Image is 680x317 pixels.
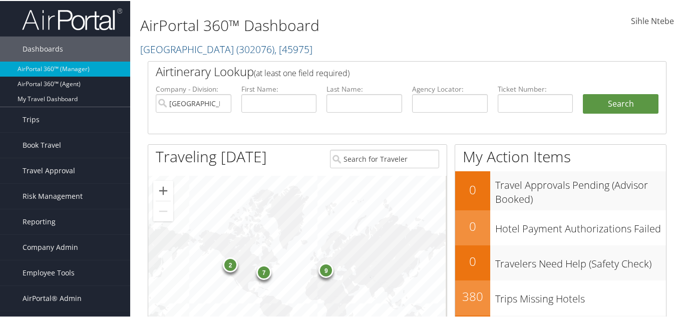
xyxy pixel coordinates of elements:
[330,149,439,167] input: Search for Traveler
[455,209,666,244] a: 0Hotel Payment Authorizations Failed
[23,208,56,233] span: Reporting
[495,251,666,270] h3: Travelers Need Help (Safety Check)
[498,83,573,93] label: Ticket Number:
[254,67,350,78] span: (at least one field required)
[455,217,490,234] h2: 0
[22,7,122,30] img: airportal-logo.png
[455,180,490,197] h2: 0
[241,83,317,93] label: First Name:
[412,83,488,93] label: Agency Locator:
[274,42,312,55] span: , [ 45975 ]
[23,234,78,259] span: Company Admin
[153,200,173,220] button: Zoom out
[631,15,674,26] span: Sihle Ntebe
[318,262,333,277] div: 9
[495,216,666,235] h3: Hotel Payment Authorizations Failed
[256,264,271,279] div: 7
[156,145,267,166] h1: Traveling [DATE]
[23,259,75,284] span: Employee Tools
[156,62,615,79] h2: Airtinerary Lookup
[583,93,658,113] button: Search
[23,285,82,310] span: AirPortal® Admin
[495,286,666,305] h3: Trips Missing Hotels
[326,83,402,93] label: Last Name:
[140,14,496,35] h1: AirPortal 360™ Dashboard
[156,83,231,93] label: Company - Division:
[236,42,274,55] span: ( 302076 )
[455,279,666,314] a: 380Trips Missing Hotels
[455,145,666,166] h1: My Action Items
[223,256,238,271] div: 2
[23,132,61,157] span: Book Travel
[455,244,666,279] a: 0Travelers Need Help (Safety Check)
[140,42,312,55] a: [GEOGRAPHIC_DATA]
[23,106,40,131] span: Trips
[455,170,666,209] a: 0Travel Approvals Pending (Advisor Booked)
[23,36,63,61] span: Dashboards
[153,180,173,200] button: Zoom in
[455,287,490,304] h2: 380
[23,157,75,182] span: Travel Approval
[23,183,83,208] span: Risk Management
[631,5,674,36] a: Sihle Ntebe
[495,172,666,205] h3: Travel Approvals Pending (Advisor Booked)
[455,252,490,269] h2: 0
